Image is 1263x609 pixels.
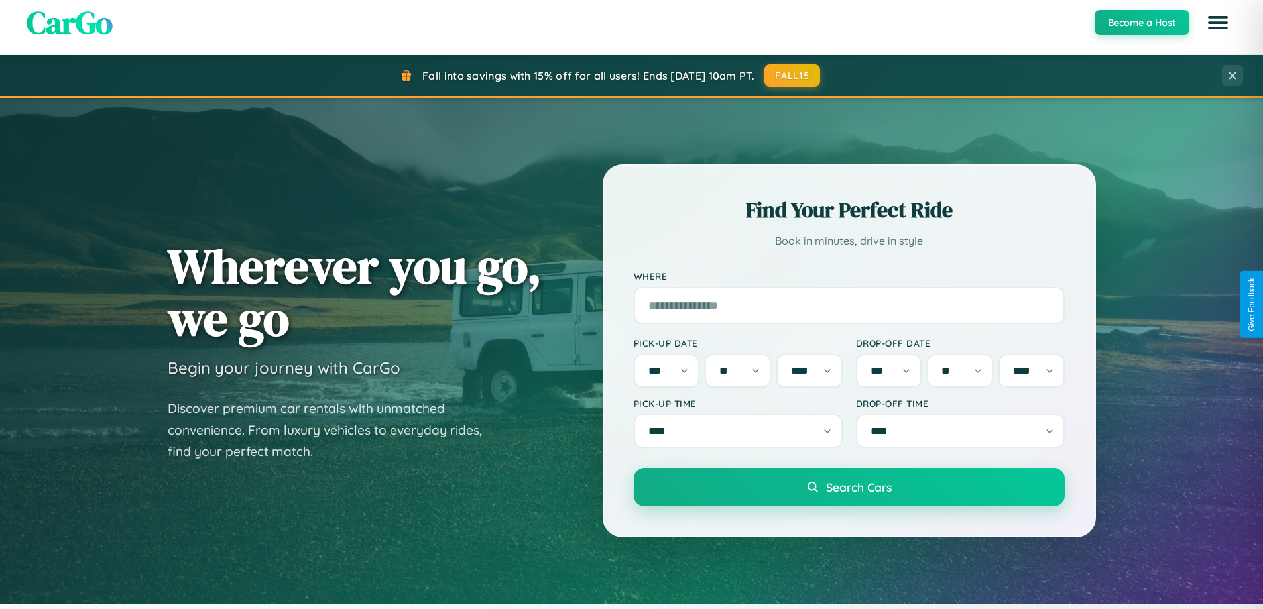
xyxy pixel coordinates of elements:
h2: Find Your Perfect Ride [634,195,1065,225]
label: Drop-off Time [856,398,1065,409]
p: Book in minutes, drive in style [634,231,1065,250]
button: Become a Host [1095,10,1189,35]
button: Search Cars [634,468,1065,506]
h3: Begin your journey with CarGo [168,358,400,378]
label: Where [634,270,1065,282]
label: Pick-up Time [634,398,843,409]
h1: Wherever you go, we go [168,240,542,345]
span: CarGo [27,1,113,44]
button: Open menu [1199,4,1236,41]
span: Search Cars [826,480,892,494]
label: Pick-up Date [634,337,843,349]
p: Discover premium car rentals with unmatched convenience. From luxury vehicles to everyday rides, ... [168,398,499,463]
button: FALL15 [764,64,820,87]
label: Drop-off Date [856,337,1065,349]
div: Give Feedback [1247,278,1256,331]
span: Fall into savings with 15% off for all users! Ends [DATE] 10am PT. [422,69,754,82]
